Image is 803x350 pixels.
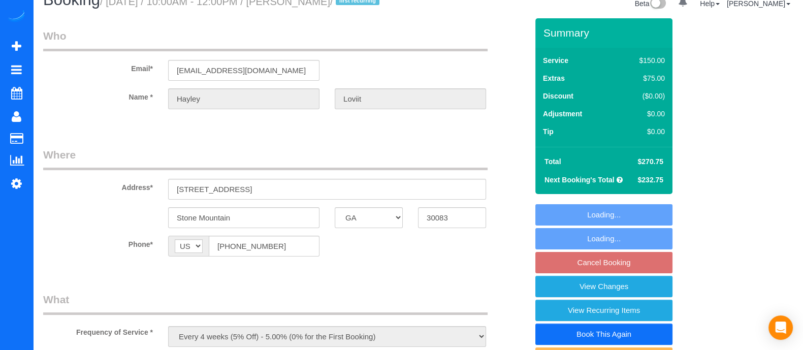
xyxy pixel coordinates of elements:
[168,60,319,81] input: Email*
[543,73,565,83] label: Extras
[618,73,665,83] div: $75.00
[543,109,582,119] label: Adjustment
[6,10,26,24] img: Automaid Logo
[618,126,665,137] div: $0.00
[544,157,561,166] strong: Total
[36,60,160,74] label: Email*
[168,88,319,109] input: First Name*
[43,28,488,51] legend: Who
[543,126,554,137] label: Tip
[618,55,665,66] div: $150.00
[335,88,486,109] input: Last Name*
[543,55,568,66] label: Service
[36,179,160,193] label: Address*
[543,91,573,101] label: Discount
[36,236,160,249] label: Phone*
[209,236,319,257] input: Phone*
[535,276,672,297] a: View Changes
[535,324,672,345] a: Book This Again
[168,207,319,228] input: City*
[36,324,160,337] label: Frequency of Service *
[768,315,793,340] div: Open Intercom Messenger
[637,157,663,166] span: $270.75
[43,147,488,170] legend: Where
[618,91,665,101] div: ($0.00)
[543,27,667,39] h3: Summary
[418,207,486,228] input: Zip Code*
[36,88,160,102] label: Name *
[43,292,488,315] legend: What
[535,300,672,321] a: View Recurring Items
[637,176,663,184] span: $232.75
[618,109,665,119] div: $0.00
[544,176,615,184] strong: Next Booking's Total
